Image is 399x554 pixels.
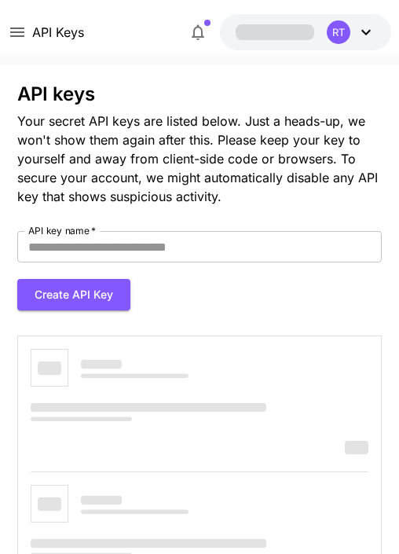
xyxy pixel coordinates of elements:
div: RT [327,20,350,44]
nav: breadcrumb [32,23,84,42]
label: API key name [28,224,96,237]
a: API Keys [32,23,84,42]
p: Your secret API keys are listed below. Just a heads-up, we won't show them again after this. Plea... [17,112,381,206]
button: Create API Key [17,279,130,311]
button: RT [220,14,391,50]
h3: API keys [17,83,381,105]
